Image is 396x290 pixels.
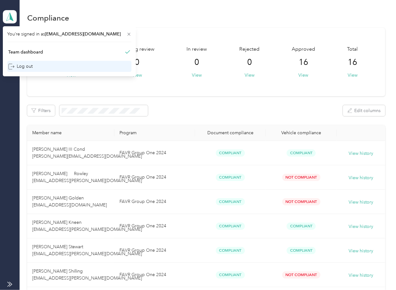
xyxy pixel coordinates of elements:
[348,57,357,67] span: 16
[349,174,373,181] button: View history
[27,125,114,141] th: Member name
[192,72,202,79] button: View
[132,72,142,79] button: View
[32,220,142,232] span: [PERSON_NAME] Kneen [EMAIL_ADDRESS][PERSON_NAME][DOMAIN_NAME]
[349,199,373,206] button: View history
[114,214,195,238] td: FAVR Group One 2024
[271,130,332,136] div: Vehicle compliance
[216,247,245,254] span: Compliant
[349,150,373,157] button: View history
[27,15,69,21] h1: Compliance
[282,198,320,205] span: Not Compliant
[32,147,142,159] span: [PERSON_NAME] III Cond [PERSON_NAME][EMAIL_ADDRESS][DOMAIN_NAME]
[282,174,320,181] span: Not Compliant
[216,174,245,181] span: Compliant
[32,268,142,281] span: [PERSON_NAME] Shilling [EMAIL_ADDRESS][PERSON_NAME][DOMAIN_NAME]
[27,105,55,116] button: Filters
[195,57,199,67] span: 0
[349,223,373,230] button: View history
[349,272,373,279] button: View history
[135,57,139,67] span: 0
[114,238,195,263] td: FAVR Group One 2024
[239,46,259,53] span: Rejected
[247,57,252,67] span: 0
[348,72,357,79] button: View
[287,247,316,254] span: Compliant
[187,46,207,53] span: In review
[114,125,195,141] th: Program
[8,49,43,55] div: Team dashboard
[287,149,316,157] span: Compliant
[216,223,245,230] span: Compliant
[119,46,155,53] span: Pending review
[216,149,245,157] span: Compliant
[114,165,195,190] td: FAVR Group One 2024
[200,130,261,136] div: Document compliance
[32,195,107,208] span: [PERSON_NAME] Golden [EMAIL_ADDRESS][DOMAIN_NAME]
[114,263,195,287] td: FAVR Group One 2024
[347,46,358,53] span: Total
[292,46,315,53] span: Approved
[343,105,385,116] button: Edit columns
[114,190,195,214] td: FAVR Group One 2024
[287,223,316,230] span: Compliant
[114,141,195,165] td: FAVR Group One 2024
[7,31,131,37] span: You’re signed in as
[32,171,142,183] span: [PERSON_NAME] Rowley [EMAIL_ADDRESS][PERSON_NAME][DOMAIN_NAME]
[45,31,121,37] span: [EMAIL_ADDRESS][DOMAIN_NAME]
[299,57,308,67] span: 16
[32,244,142,256] span: [PERSON_NAME] Stewart [EMAIL_ADDRESS][PERSON_NAME][DOMAIN_NAME]
[298,72,308,79] button: View
[245,72,254,79] button: View
[216,271,245,279] span: Compliant
[216,198,245,205] span: Compliant
[282,271,320,279] span: Not Compliant
[8,63,33,70] div: Log out
[349,248,373,255] button: View history
[361,255,396,290] iframe: Everlance-gr Chat Button Frame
